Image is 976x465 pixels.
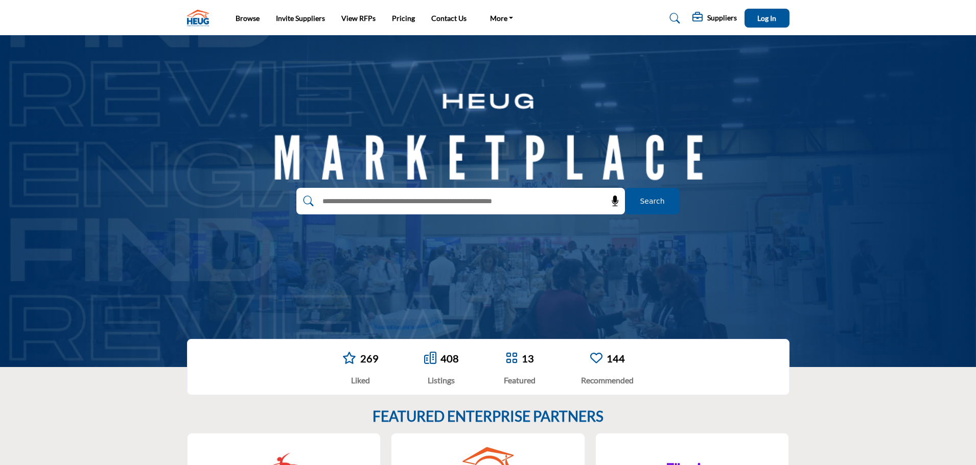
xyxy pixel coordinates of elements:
[483,11,521,26] a: More
[424,374,459,386] div: Listings
[745,9,789,28] button: Log In
[707,13,737,22] h5: Suppliers
[440,352,459,364] a: 408
[236,14,260,22] a: Browse
[342,352,356,364] i: Go to Liked
[276,14,325,22] a: Invite Suppliers
[522,352,534,364] a: 13
[341,14,376,22] a: View RFPs
[373,408,603,425] h2: FEATURED ENTERPRISE PARTNERS
[640,196,664,207] span: Search
[392,14,415,22] a: Pricing
[431,14,467,22] a: Contact Us
[625,188,680,214] button: Search
[342,374,379,386] div: Liked
[581,374,634,386] div: Recommended
[607,352,625,364] a: 144
[660,10,687,27] a: Search
[505,352,518,365] a: Go to Featured
[187,10,214,27] img: Site Logo
[757,14,776,22] span: Log In
[590,352,602,365] a: Go to Recommended
[692,12,737,25] div: Suppliers
[360,352,379,364] a: 269
[504,374,536,386] div: Featured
